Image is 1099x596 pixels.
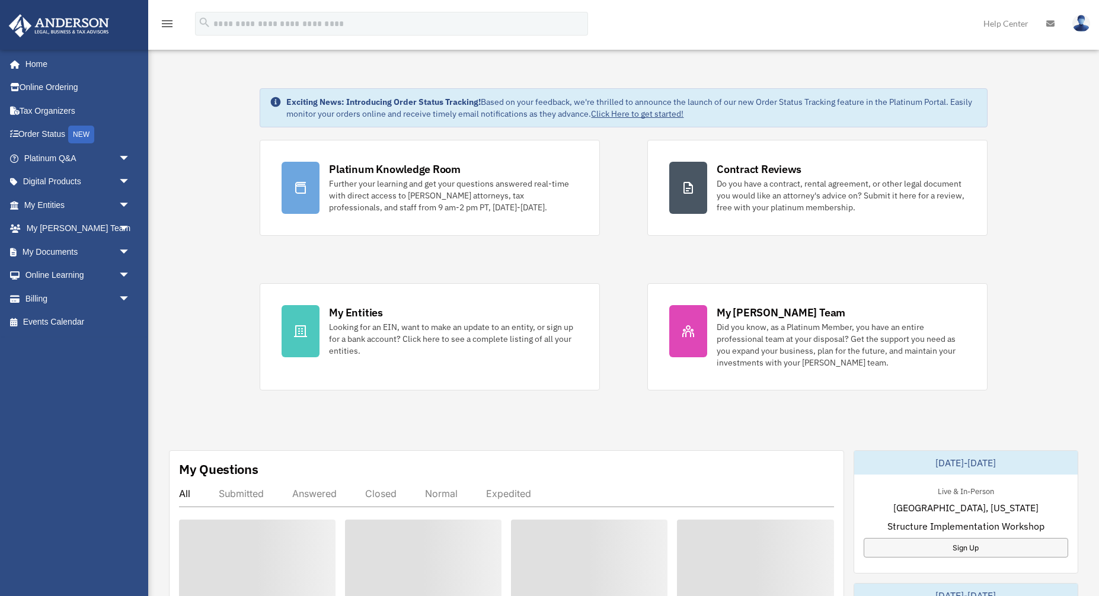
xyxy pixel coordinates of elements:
[260,140,600,236] a: Platinum Knowledge Room Further your learning and get your questions answered real-time with dire...
[8,170,148,194] a: Digital Productsarrow_drop_down
[8,264,148,287] a: Online Learningarrow_drop_down
[8,76,148,100] a: Online Ordering
[8,146,148,170] a: Platinum Q&Aarrow_drop_down
[329,305,382,320] div: My Entities
[160,17,174,31] i: menu
[591,108,683,119] a: Click Here to get started!
[864,538,1069,557] a: Sign Up
[119,287,142,311] span: arrow_drop_down
[119,146,142,171] span: arrow_drop_down
[179,460,258,478] div: My Questions
[5,14,113,37] img: Anderson Advisors Platinum Portal
[8,240,148,264] a: My Documentsarrow_drop_down
[8,123,148,147] a: Order StatusNEW
[160,21,174,31] a: menu
[365,488,397,499] div: Closed
[8,310,148,334] a: Events Calendar
[8,52,142,76] a: Home
[260,283,600,390] a: My Entities Looking for an EIN, want to make an update to an entity, or sign up for a bank accoun...
[329,162,461,177] div: Platinum Knowledge Room
[119,240,142,264] span: arrow_drop_down
[179,488,190,499] div: All
[286,96,977,120] div: Based on your feedback, we're thrilled to announce the launch of our new Order Status Tracking fe...
[647,140,988,236] a: Contract Reviews Do you have a contract, rental agreement, or other legal document you would like...
[8,193,148,217] a: My Entitiesarrow_drop_down
[1072,15,1090,32] img: User Pic
[198,16,211,29] i: search
[8,217,148,241] a: My [PERSON_NAME] Teamarrow_drop_down
[119,193,142,217] span: arrow_drop_down
[329,178,578,213] div: Further your learning and get your questions answered real-time with direct access to [PERSON_NAM...
[119,170,142,194] span: arrow_drop_down
[647,283,988,390] a: My [PERSON_NAME] Team Did you know, as a Platinum Member, you have an entire professional team at...
[717,178,966,213] div: Do you have a contract, rental agreement, or other legal document you would like an attorney's ad...
[717,162,801,177] div: Contract Reviews
[286,97,481,107] strong: Exciting News: Introducing Order Status Tracking!
[717,321,966,369] div: Did you know, as a Platinum Member, you have an entire professional team at your disposal? Get th...
[854,451,1078,475] div: [DATE]-[DATE]
[893,501,1039,515] span: [GEOGRAPHIC_DATA], [US_STATE]
[486,488,531,499] div: Expedited
[219,488,264,499] div: Submitted
[68,126,94,143] div: NEW
[8,99,148,123] a: Tax Organizers
[928,484,1004,496] div: Live & In-Person
[8,287,148,310] a: Billingarrow_drop_down
[119,264,142,288] span: arrow_drop_down
[329,321,578,357] div: Looking for an EIN, want to make an update to an entity, or sign up for a bank account? Click her...
[292,488,337,499] div: Answered
[425,488,458,499] div: Normal
[717,305,845,320] div: My [PERSON_NAME] Team
[887,519,1044,533] span: Structure Implementation Workshop
[119,217,142,241] span: arrow_drop_down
